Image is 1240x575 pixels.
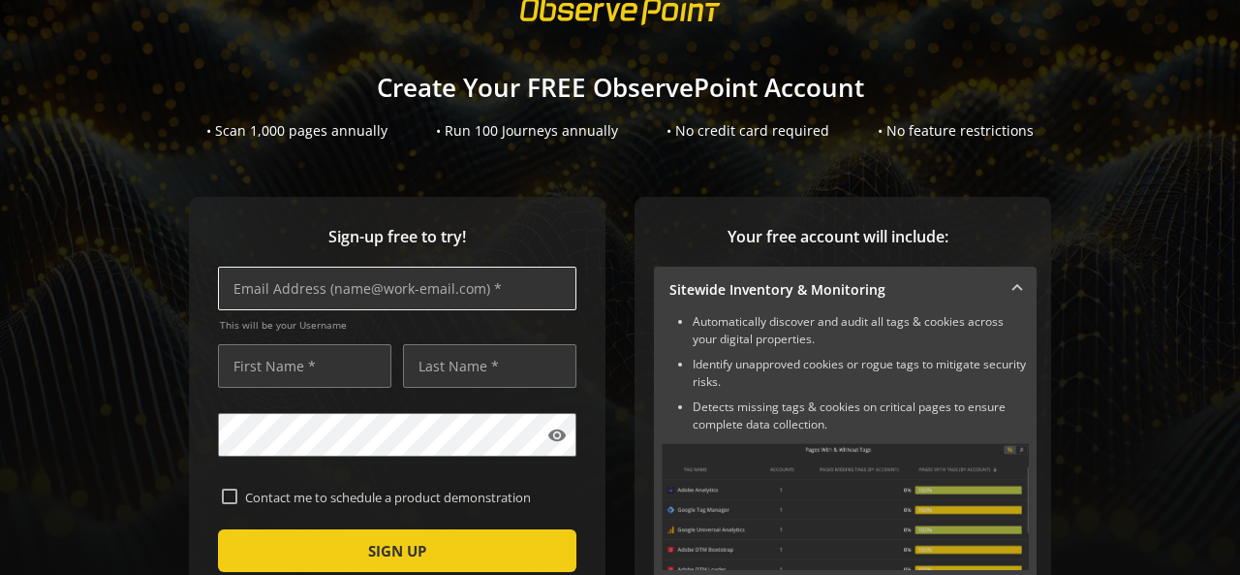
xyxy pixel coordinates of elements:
label: Contact me to schedule a product demonstration [237,489,573,506]
li: Identify unapproved cookies or rogue tags to mitigate security risks. [693,356,1029,391]
span: SIGN UP [368,533,426,568]
div: • No credit card required [666,121,829,141]
li: Detects missing tags & cookies on critical pages to ensure complete data collection. [693,399,1029,433]
mat-panel-title: Sitewide Inventory & Monitoring [669,280,998,300]
li: Automatically discover and audit all tags & cookies across your digital properties. [693,313,1029,348]
mat-icon: visibility [547,426,567,445]
mat-expansion-panel-header: Sitewide Inventory & Monitoring [654,267,1037,313]
div: • Run 100 Journeys annually [436,121,618,141]
div: • Scan 1,000 pages annually [206,121,387,141]
img: Sitewide Inventory & Monitoring [662,443,1029,570]
span: Your free account will include: [654,226,1022,248]
div: • No feature restrictions [878,121,1034,141]
span: This will be your Username [220,318,576,332]
input: First Name * [218,344,391,388]
button: SIGN UP [218,529,576,572]
span: Sign-up free to try! [218,226,576,248]
input: Last Name * [403,344,576,388]
input: Email Address (name@work-email.com) * [218,267,576,310]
